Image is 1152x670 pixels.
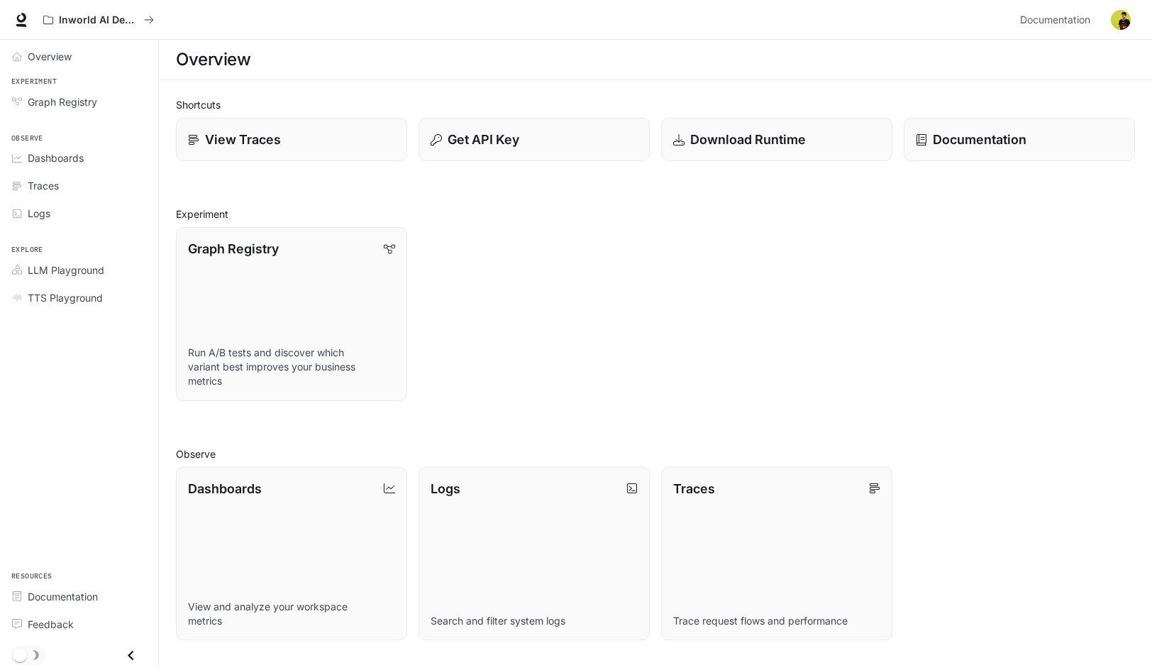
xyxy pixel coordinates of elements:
[431,614,638,628] p: Search and filter system logs
[188,239,279,258] p: Graph Registry
[6,173,153,198] a: Traces
[933,130,1026,149] p: Documentation
[28,94,97,109] span: Graph Registry
[673,479,715,498] p: Traces
[28,263,104,278] span: LLM Playground
[6,285,153,310] a: TTS Playground
[28,49,72,64] span: Overview
[6,612,153,637] a: Feedback
[28,206,50,221] span: Logs
[6,44,153,69] a: Overview
[188,479,262,498] p: Dashboards
[1107,6,1135,34] button: User avatar
[419,467,650,641] a: LogsSearch and filter system logs
[176,45,250,74] h1: Overview
[115,641,147,670] button: Close drawer
[176,207,1135,221] h2: Experiment
[1111,10,1131,30] img: User avatar
[1020,11,1090,29] span: Documentation
[176,118,407,161] a: View Traces
[176,97,1135,112] h2: Shortcuts
[661,467,892,641] a: TracesTrace request flows and performance
[176,227,407,401] a: Graph RegistryRun A/B tests and discover which variant best improves your business metrics
[661,118,892,161] a: Download Runtime
[176,467,407,641] a: DashboardsView and analyze your workspace metrics
[6,145,153,170] a: Dashboards
[690,130,806,149] p: Download Runtime
[6,258,153,282] a: LLM Playground
[6,89,153,114] a: Graph Registry
[13,647,27,662] span: Dark mode toggle
[904,118,1135,161] a: Documentation
[28,290,103,305] span: TTS Playground
[59,14,138,26] p: Inworld AI Demos
[1014,6,1101,34] a: Documentation
[6,584,153,609] a: Documentation
[37,6,160,34] button: All workspaces
[176,446,1135,461] h2: Observe
[188,600,395,628] p: View and analyze your workspace metrics
[673,614,880,628] p: Trace request flows and performance
[28,150,84,165] span: Dashboards
[28,589,98,604] span: Documentation
[448,130,519,149] p: Get API Key
[28,617,74,632] span: Feedback
[419,118,650,161] button: Get API Key
[6,201,153,226] a: Logs
[205,130,281,149] p: View Traces
[431,479,460,498] p: Logs
[28,178,59,193] span: Traces
[188,346,395,388] p: Run A/B tests and discover which variant best improves your business metrics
